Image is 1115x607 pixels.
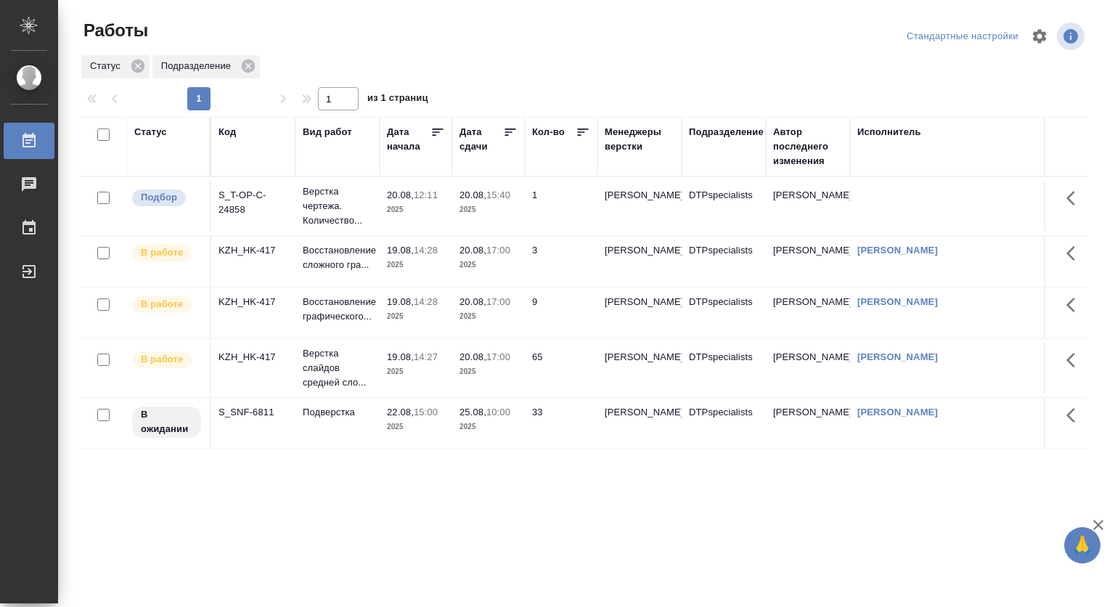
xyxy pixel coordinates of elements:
[80,19,148,42] span: Работы
[134,125,167,139] div: Статус
[152,55,260,78] div: Подразделение
[682,343,766,394] td: DTPspecialists
[525,398,597,449] td: 33
[857,125,921,139] div: Исполнитель
[682,181,766,232] td: DTPspecialists
[460,245,486,256] p: 20.08,
[525,288,597,338] td: 9
[460,407,486,417] p: 25.08,
[486,351,510,362] p: 17:00
[387,420,445,434] p: 2025
[141,245,183,260] p: В работе
[414,245,438,256] p: 14:28
[387,296,414,307] p: 19.08,
[387,258,445,272] p: 2025
[682,398,766,449] td: DTPspecialists
[414,351,438,362] p: 14:27
[303,346,372,390] p: Верстка слайдов средней сло...
[218,188,288,217] div: S_T-OP-C-24858
[857,407,938,417] a: [PERSON_NAME]
[218,125,236,139] div: Код
[460,364,518,379] p: 2025
[857,245,938,256] a: [PERSON_NAME]
[131,243,203,263] div: Исполнитель выполняет работу
[460,258,518,272] p: 2025
[486,407,510,417] p: 10:00
[605,125,674,154] div: Менеджеры верстки
[303,295,372,324] p: Восстановление графического...
[460,190,486,200] p: 20.08,
[414,190,438,200] p: 12:11
[141,190,177,205] p: Подбор
[387,245,414,256] p: 19.08,
[303,243,372,272] p: Восстановление сложного гра...
[90,59,126,73] p: Статус
[141,297,183,311] p: В работе
[903,25,1022,48] div: split button
[1058,236,1092,271] button: Здесь прячутся важные кнопки
[525,181,597,232] td: 1
[857,296,938,307] a: [PERSON_NAME]
[218,350,288,364] div: KZH_HK-417
[218,295,288,309] div: KZH_HK-417
[1058,288,1092,322] button: Здесь прячутся важные кнопки
[387,125,430,154] div: Дата начала
[414,296,438,307] p: 14:28
[81,55,150,78] div: Статус
[766,236,850,287] td: [PERSON_NAME]
[605,295,674,309] p: [PERSON_NAME]
[303,125,352,139] div: Вид работ
[1057,23,1087,50] span: Посмотреть информацию
[525,236,597,287] td: 3
[1022,19,1057,54] span: Настроить таблицу
[605,188,674,203] p: [PERSON_NAME]
[460,203,518,217] p: 2025
[460,351,486,362] p: 20.08,
[387,351,414,362] p: 19.08,
[367,89,428,110] span: из 1 страниц
[131,350,203,370] div: Исполнитель выполняет работу
[303,184,372,228] p: Верстка чертежа. Количество...
[766,181,850,232] td: [PERSON_NAME]
[131,405,203,439] div: Исполнитель назначен, приступать к работе пока рано
[141,407,192,436] p: В ожидании
[857,351,938,362] a: [PERSON_NAME]
[682,288,766,338] td: DTPspecialists
[773,125,843,168] div: Автор последнего изменения
[460,125,503,154] div: Дата сдачи
[486,245,510,256] p: 17:00
[387,407,414,417] p: 22.08,
[486,190,510,200] p: 15:40
[1070,530,1095,561] span: 🙏
[460,296,486,307] p: 20.08,
[766,288,850,338] td: [PERSON_NAME]
[1058,343,1092,378] button: Здесь прячутся важные кнопки
[414,407,438,417] p: 15:00
[525,343,597,394] td: 65
[387,190,414,200] p: 20.08,
[218,243,288,258] div: KZH_HK-417
[486,296,510,307] p: 17:00
[161,59,236,73] p: Подразделение
[460,309,518,324] p: 2025
[605,405,674,420] p: [PERSON_NAME]
[218,405,288,420] div: S_SNF-6811
[532,125,565,139] div: Кол-во
[605,350,674,364] p: [PERSON_NAME]
[689,125,764,139] div: Подразделение
[141,352,183,367] p: В работе
[766,343,850,394] td: [PERSON_NAME]
[387,203,445,217] p: 2025
[387,364,445,379] p: 2025
[303,405,372,420] p: Подверстка
[682,236,766,287] td: DTPspecialists
[460,420,518,434] p: 2025
[131,295,203,314] div: Исполнитель выполняет работу
[1064,527,1100,563] button: 🙏
[1058,181,1092,216] button: Здесь прячутся важные кнопки
[131,188,203,208] div: Можно подбирать исполнителей
[387,309,445,324] p: 2025
[766,398,850,449] td: [PERSON_NAME]
[1058,398,1092,433] button: Здесь прячутся важные кнопки
[605,243,674,258] p: [PERSON_NAME]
